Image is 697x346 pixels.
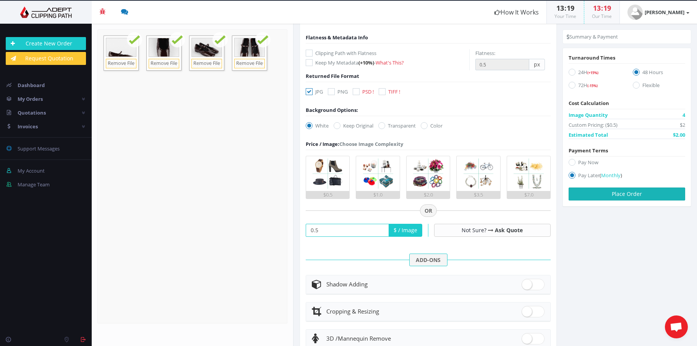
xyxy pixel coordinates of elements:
[18,82,45,89] span: Dashboard
[507,191,550,199] div: $7.0
[18,109,46,116] span: Quotations
[633,81,685,92] label: Flexible
[601,172,621,179] span: Monthly
[388,88,400,95] span: TIFF !
[411,156,446,191] img: 3.png
[633,68,685,79] label: 48 Hours
[234,59,265,68] a: Remove File
[362,88,374,95] span: PSD !
[358,59,374,66] span: (+10%)
[328,88,348,95] label: PNG
[487,1,546,24] a: How It Works
[569,54,615,61] span: Turnaround Times
[18,181,50,188] span: Manage Team
[326,280,368,288] span: Shadow Adding
[569,171,685,182] label: Pay Later
[306,191,349,199] div: $0.5
[378,122,416,129] label: Transparent
[149,59,179,68] a: Remove File
[593,3,601,13] span: 13
[569,81,621,92] label: 72H
[569,188,685,200] button: Place Order
[587,83,598,88] span: (-15%)
[306,224,389,237] input: Your Price
[457,191,500,199] div: $3.5
[18,123,38,130] span: Invoices
[587,82,598,89] a: (-15%)
[407,191,450,199] div: $2.0
[587,69,598,76] a: (+15%)
[409,254,447,267] span: ADD-ONS
[306,59,469,66] label: Keep My Metadata -
[665,315,688,338] a: Open chat
[601,3,603,13] span: :
[306,73,359,79] span: Returned File Format
[461,156,496,191] img: 4.png
[475,49,495,57] label: Flatness:
[6,52,86,65] a: Request Quotation
[569,131,608,139] span: Estimated Total
[462,226,486,234] span: Not Sure?
[6,37,86,50] a: Create New Order
[603,3,611,13] span: 19
[306,140,403,148] div: Choose Image Complexity
[421,122,443,129] label: Color
[6,6,86,18] img: Adept Graphics
[564,3,567,13] span: :
[389,224,422,237] span: $ / Image
[18,145,60,152] span: Support Messages
[106,59,136,68] a: Remove File
[18,95,43,102] span: My Orders
[554,13,576,19] small: Your Time
[592,13,612,19] small: Our Time
[361,156,396,191] img: 2.png
[306,106,358,114] div: Background Options:
[306,49,469,57] label: Clipping Path with Flatness
[495,226,523,234] a: Ask Quote
[680,121,685,129] span: $2
[569,111,608,119] span: Image Quantity
[420,204,437,217] span: OR
[334,122,373,129] label: Keep Original
[306,88,323,95] label: JPG
[569,147,608,154] span: Payment Terms
[310,156,345,191] img: 1.png
[627,5,643,20] img: user_default.jpg
[567,3,574,13] span: 19
[567,33,618,40] li: Summary & Payment
[326,307,379,315] span: Cropping & Resizing
[191,59,222,68] a: Remove File
[376,59,404,66] a: What's This?
[529,59,545,70] span: px
[356,191,399,199] div: $1.0
[587,70,598,75] span: (+15%)
[326,335,391,342] span: Mannequin Remove
[306,122,329,129] label: White
[682,111,685,119] span: 4
[306,34,368,41] span: Flatness & Metadata Info
[556,3,564,13] span: 13
[569,100,609,107] span: Cost Calculation
[18,167,45,174] span: My Account
[569,68,621,79] label: 24H
[569,121,618,129] span: Custom Pricing: ($0.5)
[306,141,339,147] span: Price / Image:
[511,156,546,191] img: 5.png
[620,1,697,24] a: [PERSON_NAME]
[645,9,684,16] strong: [PERSON_NAME]
[326,335,338,342] span: 3D /
[600,172,622,179] a: (Monthly)
[673,131,685,139] span: $2.00
[569,158,685,169] label: Pay Now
